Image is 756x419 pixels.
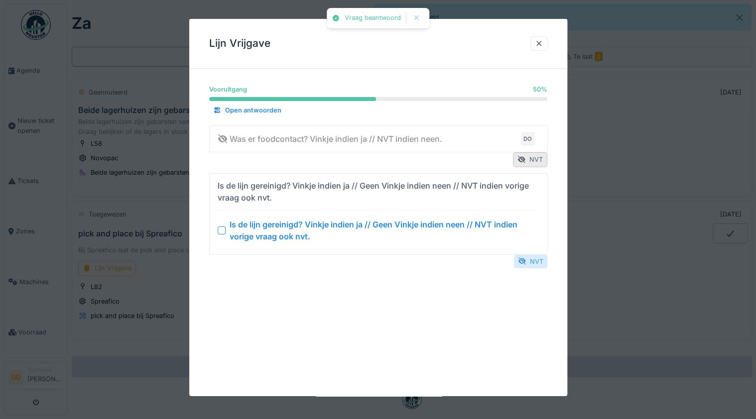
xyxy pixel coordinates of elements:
div: NVT [514,254,547,268]
div: Vooruitgang [209,85,247,94]
div: Open antwoorden [209,104,285,117]
div: Is de lijn gereinigd? Vinkje indien ja // Geen Vinkje indien neen // NVT indien vorige vraag ook ... [230,218,535,242]
div: Vraag beantwoord [345,14,401,22]
div: DO [521,132,535,146]
div: Is de lijn gereinigd? Vinkje indien ja // Geen Vinkje indien neen // NVT indien vorige vraag ook ... [218,179,531,203]
summary: Was er foodcontact? Vinkje indien ja // NVT indien neen.DO [214,129,543,148]
h3: Lijn Vrijgave [209,37,270,50]
progress: 50 % [209,97,547,101]
div: 50 % [533,85,547,94]
div: Was er foodcontact? Vinkje indien ja // NVT indien neen. [218,133,442,145]
summary: Is de lijn gereinigd? Vinkje indien ja // Geen Vinkje indien neen // NVT indien vorige vraag ook ... [214,177,543,250]
div: NVT [513,152,547,167]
